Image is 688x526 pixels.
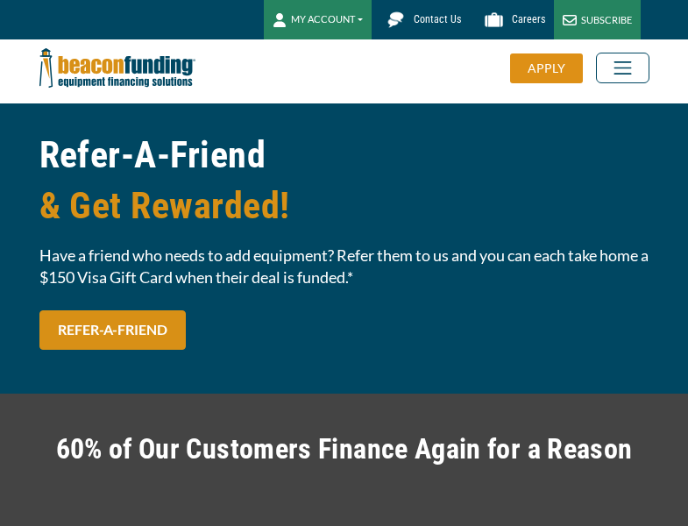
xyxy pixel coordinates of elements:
a: Careers [470,4,554,35]
a: REFER-A-FRIEND [39,310,186,350]
img: Beacon Funding Corporation logo [39,39,195,96]
h1: Refer-A-Friend [39,130,649,231]
span: Have a friend who needs to add equipment? Refer them to us and you can each take home a $150 Visa... [39,245,649,288]
h2: 60% of Our Customers Finance Again for a Reason [39,429,649,469]
a: APPLY [510,53,596,83]
img: Beacon Funding Careers [479,4,509,35]
span: Contact Us [414,13,461,25]
div: APPLY [510,53,583,83]
a: Contact Us [372,4,470,35]
span: & Get Rewarded! [39,181,649,231]
button: Toggle navigation [596,53,649,83]
img: Beacon Funding chat [380,4,411,35]
span: Careers [512,13,545,25]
